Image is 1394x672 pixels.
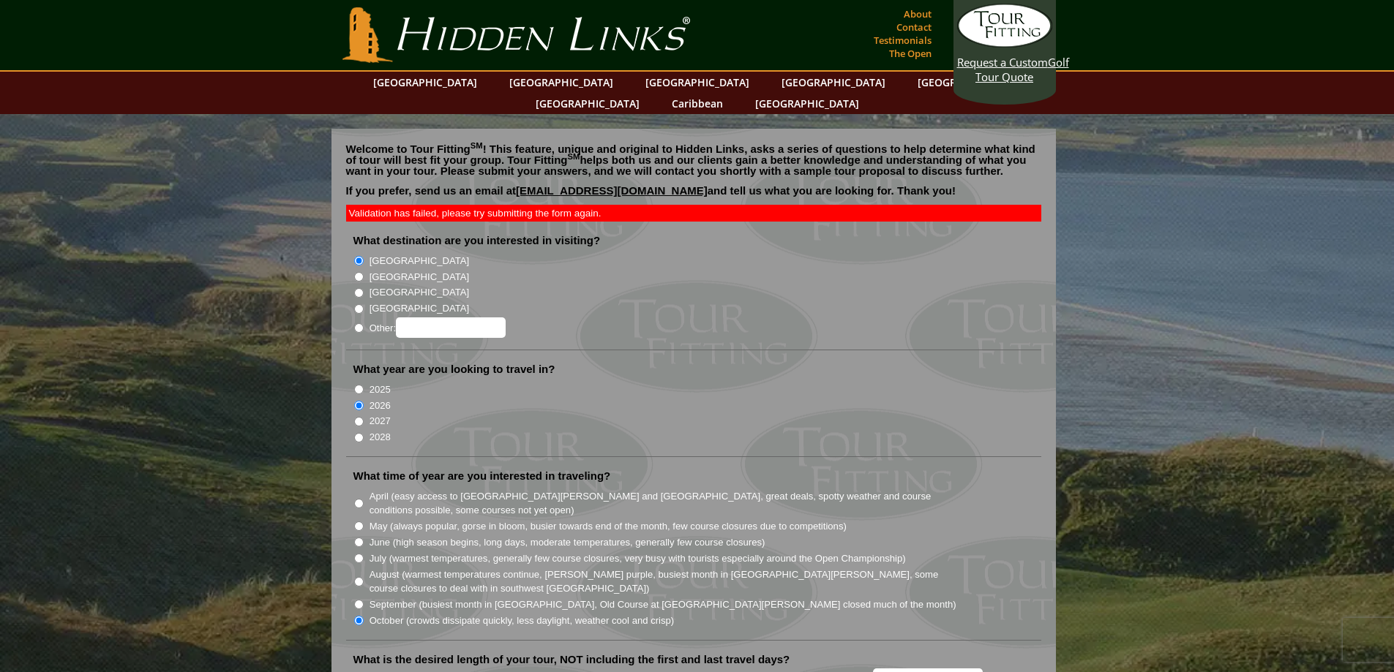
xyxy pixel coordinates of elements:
p: Welcome to Tour Fitting ! This feature, unique and original to Hidden Links, asks a series of que... [346,143,1041,176]
a: [GEOGRAPHIC_DATA] [910,72,1029,93]
a: Testimonials [870,30,935,50]
label: Other: [370,317,506,338]
a: The Open [885,43,935,64]
label: July (warmest temperatures, generally few course closures, very busy with tourists especially aro... [370,551,906,566]
a: Contact [893,17,935,37]
label: [GEOGRAPHIC_DATA] [370,270,469,284]
a: [GEOGRAPHIC_DATA] [502,72,621,93]
label: [GEOGRAPHIC_DATA] [370,301,469,316]
label: June (high season begins, long days, moderate temperatures, generally few course closures) [370,535,765,550]
a: [EMAIL_ADDRESS][DOMAIN_NAME] [516,184,708,197]
label: 2027 [370,414,391,429]
a: [GEOGRAPHIC_DATA] [528,93,647,114]
label: What year are you looking to travel in? [353,362,555,377]
label: 2028 [370,430,391,445]
a: [GEOGRAPHIC_DATA] [748,93,866,114]
label: What time of year are you interested in traveling? [353,469,611,483]
sup: SM [471,141,483,150]
label: What is the desired length of your tour, NOT including the first and last travel days? [353,652,790,667]
sup: SM [568,152,580,161]
span: Request a Custom [957,55,1048,69]
label: [GEOGRAPHIC_DATA] [370,254,469,268]
label: October (crowds dissipate quickly, less daylight, weather cool and crisp) [370,614,675,628]
p: If you prefer, send us an email at and tell us what you are looking for. Thank you! [346,185,1041,207]
a: About [900,4,935,24]
a: Request a CustomGolf Tour Quote [957,4,1052,84]
a: [GEOGRAPHIC_DATA] [774,72,893,93]
label: September (busiest month in [GEOGRAPHIC_DATA], Old Course at [GEOGRAPHIC_DATA][PERSON_NAME] close... [370,597,956,612]
label: 2026 [370,399,391,413]
label: May (always popular, gorse in bloom, busier towards end of the month, few course closures due to ... [370,519,847,534]
a: [GEOGRAPHIC_DATA] [366,72,484,93]
label: What destination are you interested in visiting? [353,233,601,248]
label: April (easy access to [GEOGRAPHIC_DATA][PERSON_NAME] and [GEOGRAPHIC_DATA], great deals, spotty w... [370,489,958,518]
label: [GEOGRAPHIC_DATA] [370,285,469,300]
a: [GEOGRAPHIC_DATA] [638,72,757,93]
a: Caribbean [664,93,730,114]
input: Other: [396,317,506,338]
div: Validation has failed, please try submitting the form again. [346,205,1041,222]
label: 2025 [370,382,391,397]
label: August (warmest temperatures continue, [PERSON_NAME] purple, busiest month in [GEOGRAPHIC_DATA][P... [370,567,958,596]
